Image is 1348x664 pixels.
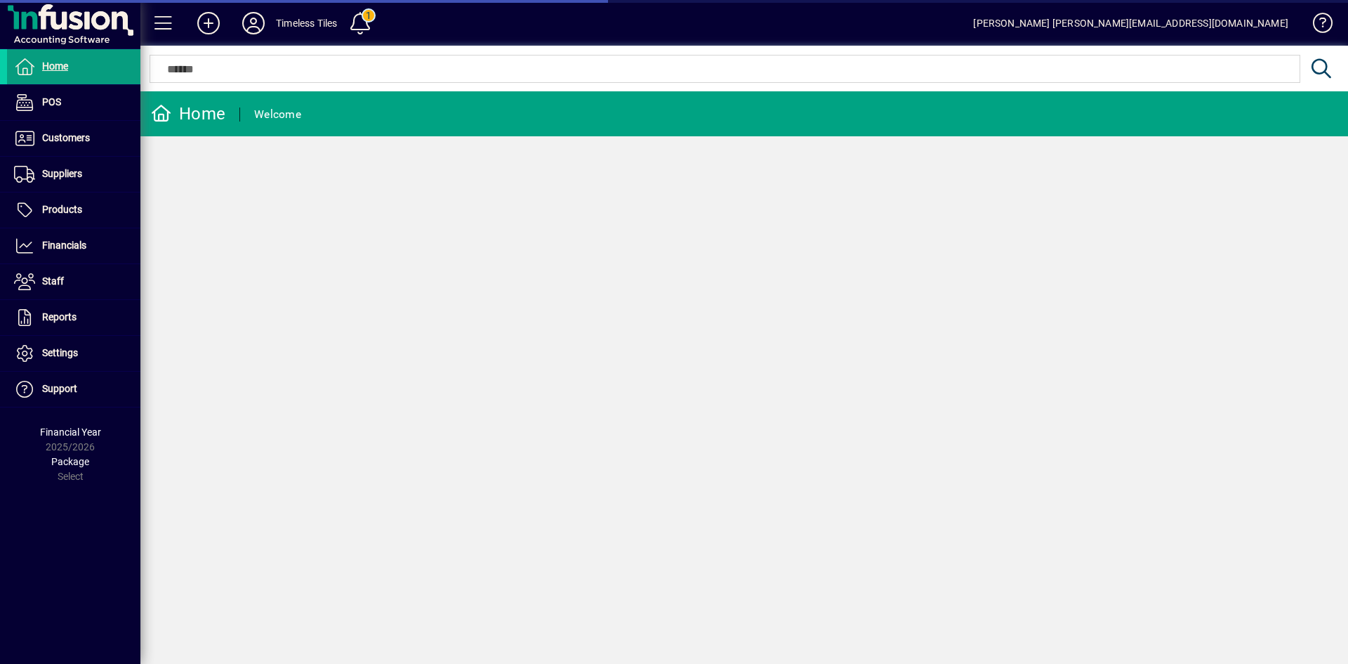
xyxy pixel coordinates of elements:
[51,456,89,467] span: Package
[186,11,231,36] button: Add
[42,204,82,215] span: Products
[42,383,77,394] span: Support
[42,168,82,179] span: Suppliers
[7,300,140,335] a: Reports
[42,60,68,72] span: Home
[973,12,1288,34] div: [PERSON_NAME] [PERSON_NAME][EMAIL_ADDRESS][DOMAIN_NAME]
[42,275,64,287] span: Staff
[42,240,86,251] span: Financials
[7,157,140,192] a: Suppliers
[40,427,101,438] span: Financial Year
[7,193,140,228] a: Products
[276,12,337,34] div: Timeless Tiles
[231,11,276,36] button: Profile
[254,103,301,126] div: Welcome
[7,264,140,299] a: Staff
[7,228,140,263] a: Financials
[7,121,140,156] a: Customers
[42,132,90,143] span: Customers
[42,96,61,108] span: POS
[42,311,77,323] span: Reports
[151,103,225,125] div: Home
[7,85,140,120] a: POS
[42,347,78,358] span: Settings
[7,372,140,407] a: Support
[1302,3,1330,48] a: Knowledge Base
[7,336,140,371] a: Settings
